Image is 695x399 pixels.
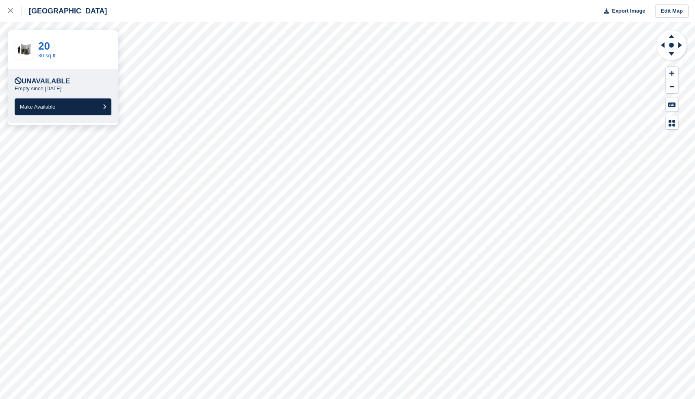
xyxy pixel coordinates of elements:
[15,85,61,92] p: Empty since [DATE]
[15,43,34,57] img: 30-sqft-unit.jpg
[38,52,56,59] a: 30 sq ft
[15,98,111,115] button: Make Available
[655,4,688,18] a: Edit Map
[22,6,107,16] div: [GEOGRAPHIC_DATA]
[666,116,678,130] button: Map Legend
[666,98,678,111] button: Keyboard Shortcuts
[38,40,50,52] a: 20
[599,4,645,18] button: Export Image
[666,80,678,94] button: Zoom Out
[15,77,70,85] div: Unavailable
[20,104,55,110] span: Make Available
[612,7,645,15] span: Export Image
[666,67,678,80] button: Zoom In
